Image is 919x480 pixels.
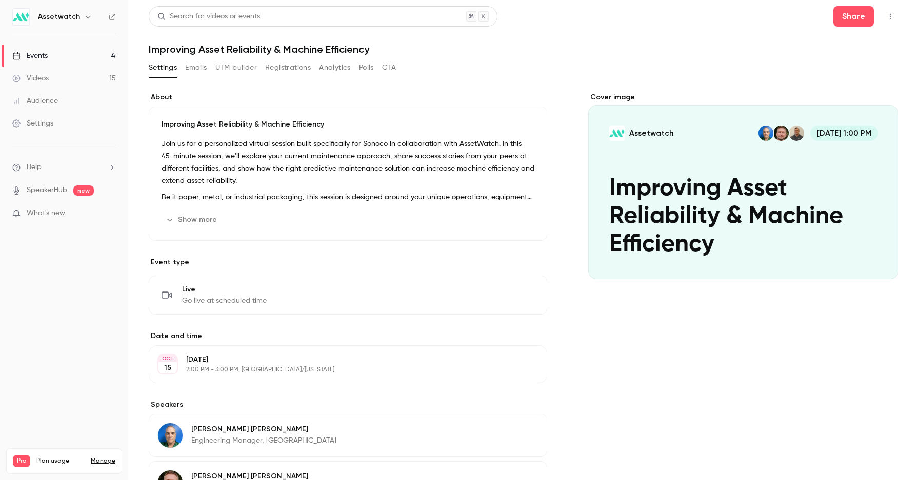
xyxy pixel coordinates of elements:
button: Show more [162,212,223,228]
p: 2:00 PM - 3:00 PM, [GEOGRAPHIC_DATA]/[US_STATE] [186,366,493,374]
span: Plan usage [36,457,85,465]
button: Registrations [265,59,311,76]
span: Live [182,284,267,295]
button: Emails [185,59,207,76]
section: Cover image [588,92,898,279]
button: Polls [359,59,374,76]
img: Jeff Watson [158,423,183,448]
h6: Assetwatch [38,12,80,22]
div: Audience [12,96,58,106]
p: Join us for a personalized virtual session built specifically for Sonoco in collaboration with As... [162,138,534,187]
div: Events [12,51,48,61]
label: Date and time [149,331,547,341]
button: CTA [382,59,396,76]
p: Improving Asset Reliability & Machine Efficiency [162,119,534,130]
li: help-dropdown-opener [12,162,116,173]
p: 15 [164,363,171,373]
p: [DATE] [186,354,493,365]
iframe: Noticeable Trigger [104,209,116,218]
div: Search for videos or events [157,11,260,22]
a: SpeakerHub [27,185,67,196]
span: Help [27,162,42,173]
label: Speakers [149,400,547,410]
p: Engineering Manager, [GEOGRAPHIC_DATA] [191,435,336,446]
p: [PERSON_NAME] [PERSON_NAME] [191,424,336,434]
div: Settings [12,118,53,129]
span: Go live at scheduled time [182,296,267,306]
p: Event type [149,257,547,267]
button: UTM builder [215,59,257,76]
button: Settings [149,59,177,76]
span: Pro [13,455,30,467]
div: Videos [12,73,49,84]
p: Be it paper, metal, or industrial packaging, this session is designed around your unique operatio... [162,191,534,203]
button: Analytics [319,59,351,76]
span: What's new [27,208,65,219]
span: new [73,185,94,196]
label: Cover image [588,92,898,102]
h1: Improving Asset Reliability & Machine Efficiency [149,43,898,55]
a: Manage [91,457,115,465]
label: About [149,92,547,102]
div: OCT [158,355,177,362]
div: Jeff Watson[PERSON_NAME] [PERSON_NAME]Engineering Manager, [GEOGRAPHIC_DATA] [149,414,547,457]
button: Share [833,6,874,27]
img: Assetwatch [13,9,29,25]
